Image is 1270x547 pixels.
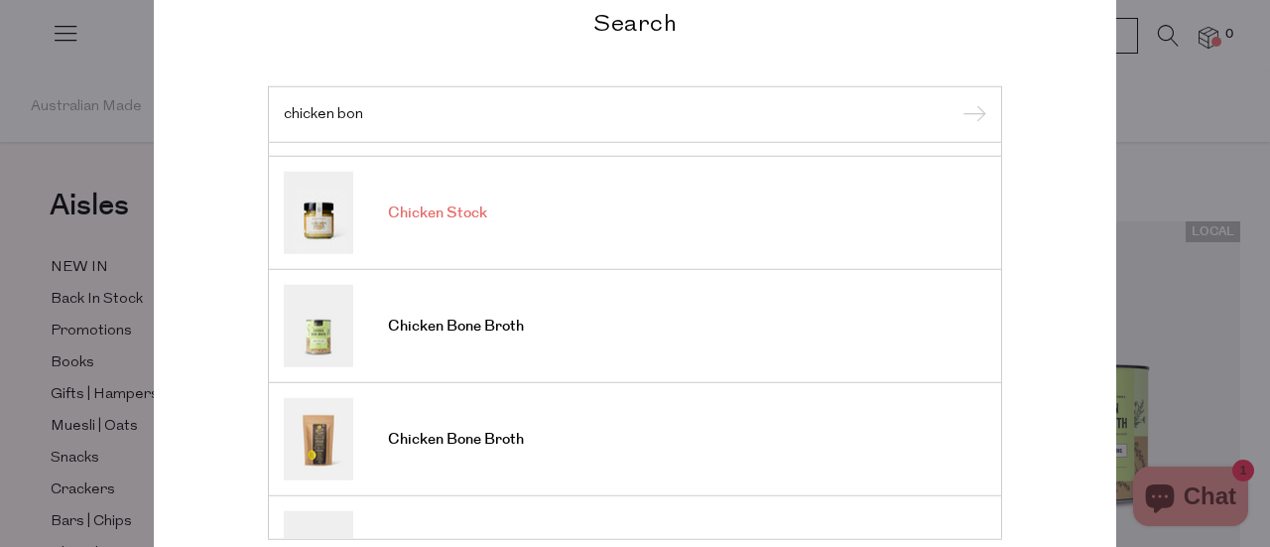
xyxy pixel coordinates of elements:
[284,398,986,480] a: Chicken Bone Broth
[388,317,524,337] span: Chicken Bone Broth
[388,430,524,450] span: Chicken Bone Broth
[284,285,986,367] a: Chicken Bone Broth
[284,106,986,121] input: Search
[388,204,487,223] span: Chicken Stock
[284,398,353,480] img: Chicken Bone Broth
[268,7,1002,36] h2: Search
[284,285,353,367] img: Chicken Bone Broth
[284,172,353,254] img: Chicken Stock
[284,172,986,254] a: Chicken Stock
